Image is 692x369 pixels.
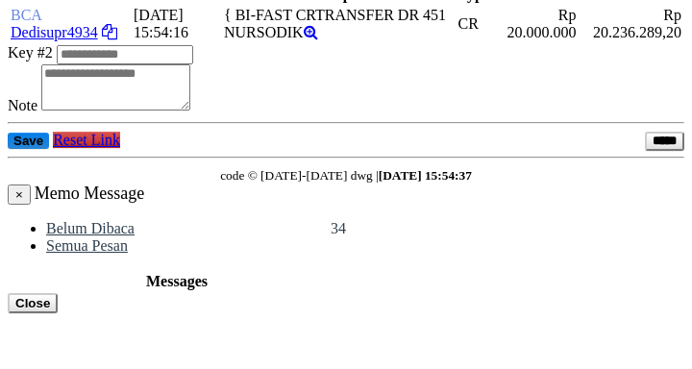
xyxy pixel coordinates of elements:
a: Dedisupr4934 [11,24,98,40]
a: Semua Pesan [46,237,128,254]
button: Close [8,293,58,313]
span: Note [8,97,37,113]
a: Reset Link [53,132,120,148]
span: Key #2 [8,44,53,61]
td: { BI-FAST CRTRANSFER DR 451 NURSODIK [223,6,456,42]
th: Messages [10,272,344,291]
span: BCA [11,7,41,23]
span: Memo Message [35,184,144,203]
small: code © [DATE]-[DATE] dwg | [220,168,472,183]
a: Belum Dibaca34 [46,220,135,236]
span: × [15,187,23,202]
span: CR [457,15,478,32]
button: Save [8,133,49,149]
td: Rp 20.000.000 [493,6,578,42]
button: Close [8,184,31,205]
td: Rp 20.236.289,20 [579,6,682,42]
span: 34 [331,220,346,236]
a: Copy Dedisupr4934 to clipboard [102,24,117,40]
td: [DATE] 15:54:16 [133,6,221,42]
span: Save [13,134,43,148]
strong: [DATE] 15:54:37 [379,168,472,183]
